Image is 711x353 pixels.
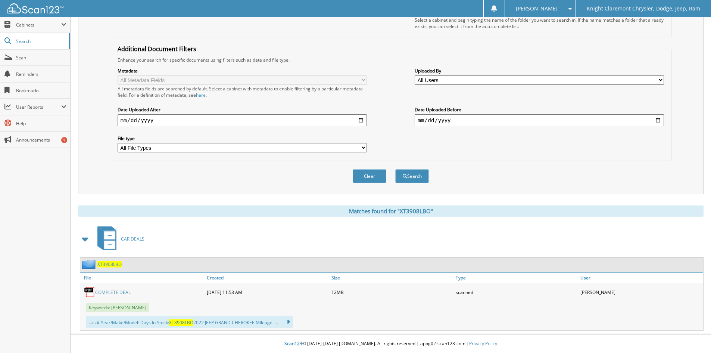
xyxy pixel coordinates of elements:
span: Knight Claremont Chrysler, Dodge, Jeep, Ram [587,6,700,11]
input: start [118,114,367,126]
span: Bookmarks [16,87,66,94]
legend: Additional Document Filters [114,45,200,53]
a: File [80,273,205,283]
div: Select a cabinet and begin typing the name of the folder you want to search in. If the name match... [415,17,664,30]
img: scan123-logo-white.svg [7,3,63,13]
span: Scan [16,55,66,61]
span: User Reports [16,104,61,110]
a: here [196,92,206,98]
div: Enhance your search for specific documents using filters such as date and file type. [114,57,668,63]
span: Keywords: [PERSON_NAME] [86,303,149,312]
label: File type [118,135,367,142]
a: Privacy Policy [469,340,497,347]
button: Clear [353,169,386,183]
span: Help [16,120,66,127]
span: Cabinets [16,22,61,28]
label: Uploaded By [415,68,664,74]
div: Matches found for "XT3908LBO" [78,205,704,217]
a: Size [330,273,454,283]
div: All metadata fields are searched by default. Select a cabinet with metadata to enable filtering b... [118,86,367,98]
div: © [DATE]-[DATE] [DOMAIN_NAME]. All rights reserved | appg02-scan123-com | [71,335,711,353]
a: COMPLETE DEAL [95,289,131,295]
a: Created [205,273,330,283]
span: XT3908LBO [169,319,193,326]
span: Scan123 [284,340,302,347]
div: scanned [454,285,579,300]
label: Date Uploaded After [118,106,367,113]
a: XT3908LBO [97,261,122,267]
input: end [415,114,664,126]
img: PDF.png [84,287,95,298]
span: Reminders [16,71,66,77]
a: Type [454,273,579,283]
iframe: Chat Widget [674,317,711,353]
label: Date Uploaded Before [415,106,664,113]
a: CAR DEALS [93,224,144,254]
span: Search [16,38,65,44]
div: ...ck# Year/Make/Model: Days In Stock: 2022 JEEP GRAND CHEROKEE Mileage .... [86,316,293,328]
div: 12MB [330,285,454,300]
span: CAR DEALS [121,236,144,242]
span: [PERSON_NAME] [516,6,558,11]
img: folder2.png [82,260,97,269]
div: [DATE] 11:53 AM [205,285,330,300]
label: Metadata [118,68,367,74]
div: [PERSON_NAME] [579,285,703,300]
button: Search [395,169,429,183]
span: Announcements [16,137,66,143]
div: 1 [61,137,67,143]
a: User [579,273,703,283]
